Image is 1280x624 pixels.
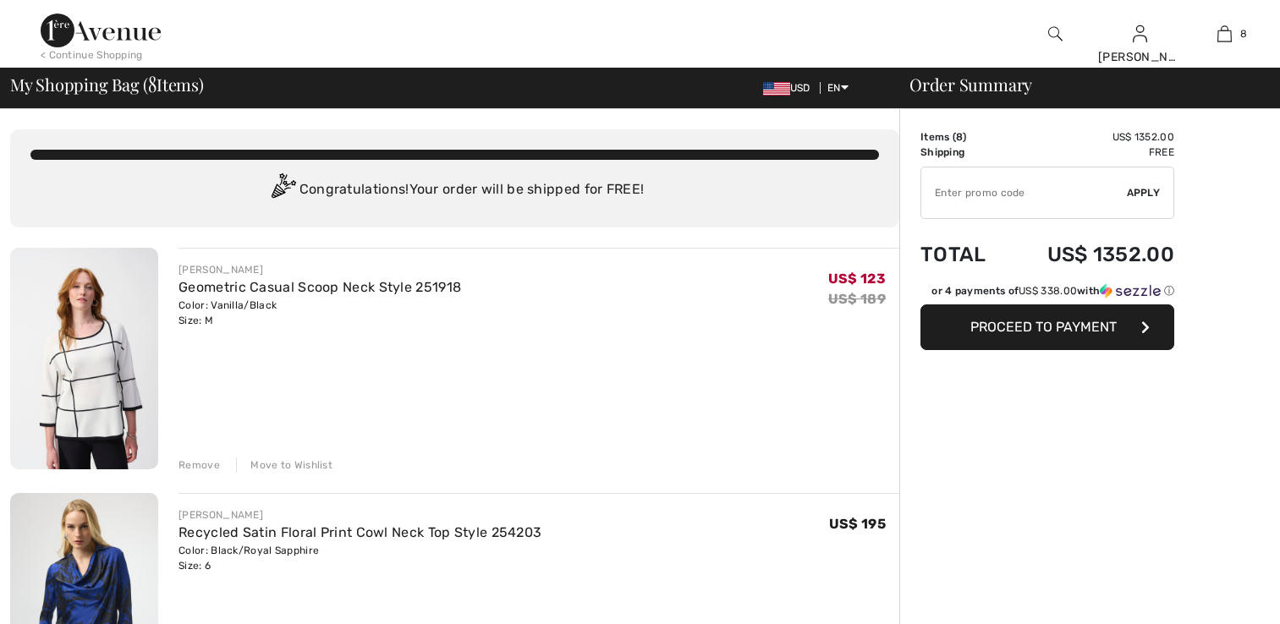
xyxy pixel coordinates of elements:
[970,319,1117,335] span: Proceed to Payment
[1007,145,1174,160] td: Free
[179,262,461,277] div: [PERSON_NAME]
[920,226,1007,283] td: Total
[920,145,1007,160] td: Shipping
[920,129,1007,145] td: Items ( )
[763,82,790,96] img: US Dollar
[10,76,204,93] span: My Shopping Bag ( Items)
[1217,24,1232,44] img: My Bag
[179,457,220,473] div: Remove
[828,291,886,307] s: US$ 189
[179,279,461,295] a: Geometric Casual Scoop Neck Style 251918
[1183,24,1266,44] a: 8
[1048,24,1063,44] img: search the website
[179,543,541,573] div: Color: Black/Royal Sapphire Size: 6
[41,14,161,47] img: 1ère Avenue
[1133,25,1147,41] a: Sign In
[1007,226,1174,283] td: US$ 1352.00
[920,304,1174,350] button: Proceed to Payment
[931,283,1174,298] div: or 4 payments of with
[10,248,158,469] img: Geometric Casual Scoop Neck Style 251918
[1133,24,1147,44] img: My Info
[956,131,963,143] span: 8
[1240,26,1247,41] span: 8
[1019,285,1077,297] span: US$ 338.00
[889,76,1270,93] div: Order Summary
[30,173,879,207] div: Congratulations! Your order will be shipped for FREE!
[179,507,541,523] div: [PERSON_NAME]
[236,457,332,473] div: Move to Wishlist
[1007,129,1174,145] td: US$ 1352.00
[1098,48,1181,66] div: [PERSON_NAME]
[266,173,299,207] img: Congratulation2.svg
[148,72,157,94] span: 8
[829,516,886,532] span: US$ 195
[827,82,849,94] span: EN
[763,82,817,94] span: USD
[179,298,461,328] div: Color: Vanilla/Black Size: M
[41,47,143,63] div: < Continue Shopping
[179,524,541,540] a: Recycled Satin Floral Print Cowl Neck Top Style 254203
[1100,283,1161,298] img: Sezzle
[828,271,886,287] span: US$ 123
[921,167,1127,218] input: Promo code
[1127,185,1161,200] span: Apply
[920,283,1174,304] div: or 4 payments ofUS$ 338.00withSezzle Click to learn more about Sezzle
